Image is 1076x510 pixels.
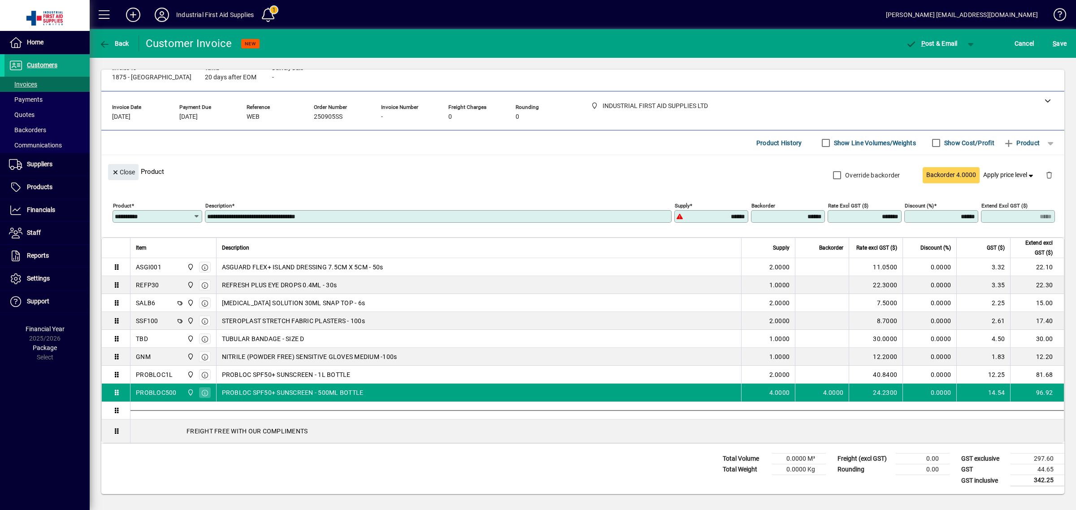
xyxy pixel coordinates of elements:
[222,298,365,307] span: [MEDICAL_DATA] SOLUTION 30ML SNAP TOP - 6s
[956,384,1010,402] td: 14.54
[921,40,925,47] span: P
[896,454,950,464] td: 0.00
[855,281,897,290] div: 22.3000
[886,8,1038,22] div: [PERSON_NAME] [EMAIL_ADDRESS][DOMAIN_NAME]
[1010,294,1064,312] td: 15.00
[381,113,383,121] span: -
[113,203,131,209] mat-label: Product
[101,155,1064,188] div: Product
[1010,366,1064,384] td: 81.68
[769,263,790,272] span: 2.0000
[112,74,191,81] span: 1875 - [GEOGRAPHIC_DATA]
[999,135,1044,151] button: Product
[769,370,790,379] span: 2.0000
[901,35,962,52] button: Post & Email
[769,334,790,343] span: 1.0000
[1010,330,1064,348] td: 30.00
[27,160,52,168] span: Suppliers
[205,74,256,81] span: 20 days after EOM
[27,183,52,190] span: Products
[855,334,897,343] div: 30.0000
[4,222,90,244] a: Staff
[956,294,1010,312] td: 2.25
[179,113,198,121] span: [DATE]
[205,203,232,209] mat-label: Description
[1010,348,1064,366] td: 12.20
[136,263,161,272] div: ASGI001
[828,203,868,209] mat-label: Rate excl GST ($)
[756,136,802,150] span: Product History
[823,388,844,397] span: 4.0000
[222,263,383,272] span: ASGUARD FLEX+ ISLAND DRESSING 7.5CM X 5CM - 50s
[956,312,1010,330] td: 2.61
[1016,238,1053,258] span: Extend excl GST ($)
[99,40,129,47] span: Back
[222,281,337,290] span: REFRESH PLUS EYE DROPS 0.4ML - 30s
[136,370,173,379] div: PROBLOC1L
[926,170,976,180] span: Backorder 4.0000
[222,352,397,361] span: NITRILE (POWDER FREE) SENSITIVE GLOVES MEDIUM -100s
[27,61,57,69] span: Customers
[222,334,304,343] span: TUBULAR BANDAGE - SIZE D
[136,352,151,361] div: GNM
[1003,136,1040,150] span: Product
[4,245,90,267] a: Reports
[1038,171,1060,179] app-page-header-button: Delete
[1010,312,1064,330] td: 17.40
[185,352,195,362] span: INDUSTRIAL FIRST AID SUPPLIES LTD
[1011,464,1064,475] td: 44.65
[980,167,1039,183] button: Apply price level
[185,280,195,290] span: INDUSTRIAL FIRST AID SUPPLIES LTD
[957,475,1011,486] td: GST inclusive
[222,388,364,397] span: PROBLOC SPF50+ SUNSCREEN - 500ML BOTTLE
[27,275,50,282] span: Settings
[26,325,65,333] span: Financial Year
[106,168,141,176] app-page-header-button: Close
[27,252,49,259] span: Reports
[4,153,90,176] a: Suppliers
[819,243,843,253] span: Backorder
[185,262,195,272] span: INDUSTRIAL FIRST AID SUPPLIES LTD
[753,135,806,151] button: Product History
[1053,40,1056,47] span: S
[136,388,177,397] div: PROBLOC500
[902,276,956,294] td: 0.0000
[4,122,90,138] a: Backorders
[769,298,790,307] span: 2.0000
[9,126,46,134] span: Backorders
[675,203,690,209] mat-label: Supply
[1010,384,1064,402] td: 96.92
[855,298,897,307] div: 7.5000
[957,464,1011,475] td: GST
[4,77,90,92] a: Invoices
[90,35,139,52] app-page-header-button: Back
[247,113,260,121] span: WEB
[27,206,55,213] span: Financials
[855,316,897,325] div: 8.7000
[272,74,274,81] span: -
[981,203,1028,209] mat-label: Extend excl GST ($)
[136,316,158,325] div: SSF100
[923,167,980,183] button: Backorder 4.0000
[222,316,365,325] span: STEROPLAST STRETCH FABRIC PLASTERS - 100s
[4,199,90,221] a: Financials
[1011,454,1064,464] td: 297.60
[902,258,956,276] td: 0.0000
[769,281,790,290] span: 1.0000
[1038,164,1060,186] button: Delete
[4,107,90,122] a: Quotes
[833,454,896,464] td: Freight (excl GST)
[833,464,896,475] td: Rounding
[902,384,956,402] td: 0.0000
[108,164,139,180] button: Close
[4,138,90,153] a: Communications
[27,298,49,305] span: Support
[245,41,256,47] span: NEW
[772,454,826,464] td: 0.0000 M³
[956,258,1010,276] td: 3.32
[718,464,772,475] td: Total Weight
[1053,36,1067,51] span: ave
[112,113,130,121] span: [DATE]
[33,344,57,351] span: Package
[136,281,159,290] div: REFP30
